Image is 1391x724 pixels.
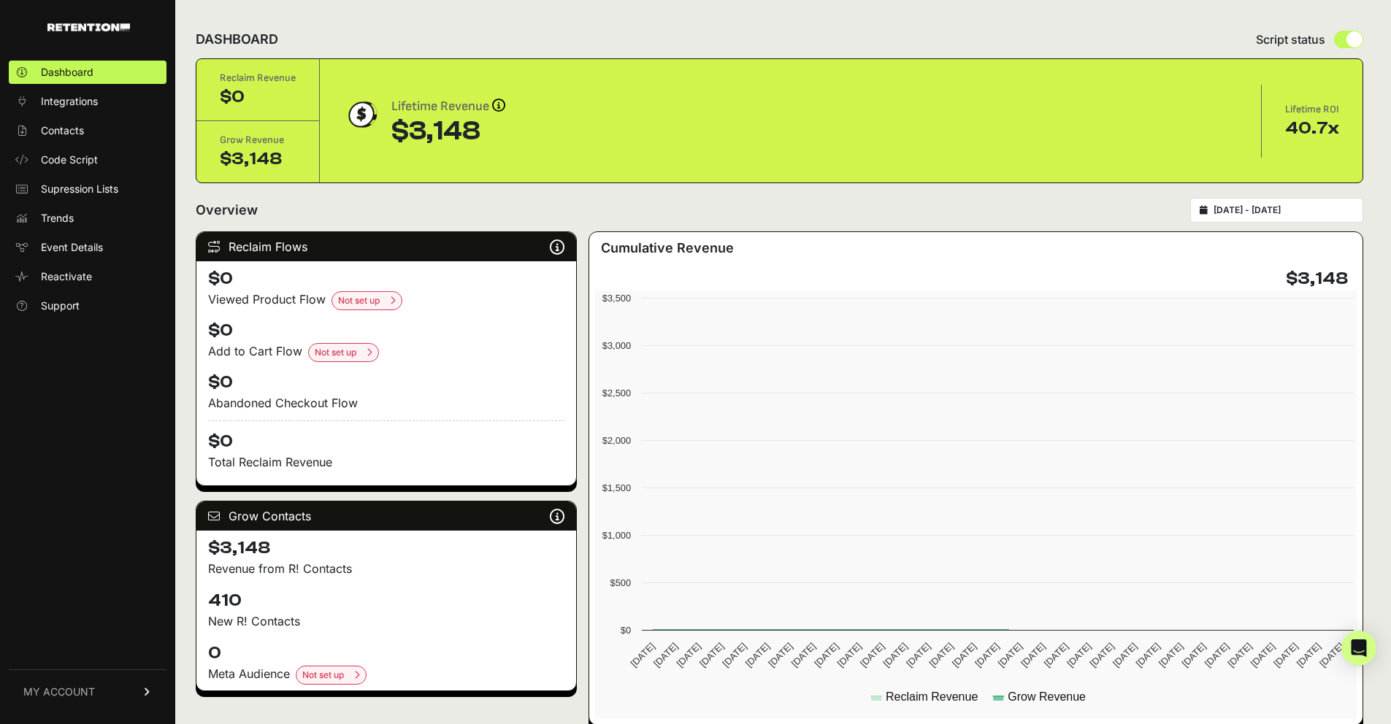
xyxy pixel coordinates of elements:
span: Contacts [41,123,84,138]
text: $500 [610,577,631,588]
text: $2,000 [602,435,631,446]
img: dollar-coin-05c43ed7efb7bc0c12610022525b4bbbb207c7efeef5aecc26f025e68dcafac9.png [343,96,380,133]
text: [DATE] [950,641,978,669]
text: [DATE] [1042,641,1070,669]
div: Reclaim Flows [196,232,576,261]
a: MY ACCOUNT [9,669,166,714]
div: Viewed Product Flow [208,290,564,310]
a: Supression Lists [9,177,166,201]
a: Dashboard [9,61,166,84]
a: Trends [9,207,166,230]
text: [DATE] [835,641,864,669]
h2: DASHBOARD [196,29,278,50]
text: [DATE] [767,641,795,669]
div: 40.7x [1285,117,1339,140]
h4: 410 [208,589,564,612]
text: Grow Revenue [1008,690,1087,703]
div: Add to Cart Flow [208,342,564,362]
a: Support [9,294,166,317]
a: Contacts [9,119,166,142]
span: Event Details [41,240,103,255]
text: [DATE] [1295,641,1323,669]
h4: 0 [208,642,564,665]
text: $3,500 [602,293,631,304]
h2: Overview [196,200,258,220]
p: New R! Contacts [208,612,564,630]
text: [DATE] [858,641,886,669]
text: [DATE] [1065,641,1093,669]
span: Reactivate [41,269,92,284]
text: [DATE] [1226,641,1254,669]
text: [DATE] [697,641,726,669]
text: [DATE] [1180,641,1208,669]
text: [DATE] [1272,641,1300,669]
img: Retention.com [47,23,130,31]
div: Meta Audience [208,665,564,685]
text: [DATE] [1111,641,1139,669]
text: [DATE] [1317,641,1346,669]
text: [DATE] [1088,641,1116,669]
a: Reactivate [9,265,166,288]
span: Support [41,299,80,313]
p: Revenue from R! Contacts [208,560,564,577]
span: Integrations [41,94,98,109]
h4: $0 [208,267,564,290]
span: Script status [1256,31,1325,48]
text: $3,000 [602,340,631,351]
div: $3,148 [391,117,505,146]
div: Reclaim Revenue [220,71,296,85]
h3: Cumulative Revenue [601,238,734,258]
text: [DATE] [1157,641,1185,669]
a: Code Script [9,148,166,172]
h4: $0 [208,420,564,453]
div: Grow Contacts [196,501,576,531]
div: Lifetime Revenue [391,96,505,117]
div: $3,148 [220,147,296,171]
text: [DATE] [1019,641,1048,669]
text: $1,000 [602,530,631,541]
text: [DATE] [996,641,1024,669]
div: Grow Revenue [220,133,296,147]
text: [DATE] [789,641,818,669]
text: [DATE] [675,641,703,669]
h4: $0 [208,371,564,394]
text: [DATE] [904,641,932,669]
text: [DATE] [1134,641,1162,669]
text: [DATE] [1249,641,1277,669]
text: [DATE] [927,641,956,669]
span: Code Script [41,153,98,167]
h4: $0 [208,319,564,342]
text: [DATE] [813,641,841,669]
text: [DATE] [629,641,657,669]
div: $0 [220,85,296,109]
text: Reclaim Revenue [886,690,978,703]
span: Supression Lists [41,182,118,196]
text: [DATE] [973,641,1002,669]
div: Open Intercom Messenger [1341,631,1376,666]
text: [DATE] [1203,641,1231,669]
span: Trends [41,211,74,226]
span: Dashboard [41,65,93,80]
div: Abandoned Checkout Flow [208,394,564,412]
span: MY ACCOUNT [23,685,95,699]
div: Lifetime ROI [1285,102,1339,117]
text: $2,500 [602,388,631,398]
text: [DATE] [881,641,910,669]
text: $0 [621,625,631,636]
a: Integrations [9,90,166,113]
text: [DATE] [651,641,680,669]
h4: $3,148 [208,536,564,560]
p: Total Reclaim Revenue [208,453,564,471]
text: $1,500 [602,482,631,493]
a: Event Details [9,236,166,259]
text: [DATE] [721,641,749,669]
text: [DATE] [743,641,772,669]
h4: $3,148 [1286,267,1348,290]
